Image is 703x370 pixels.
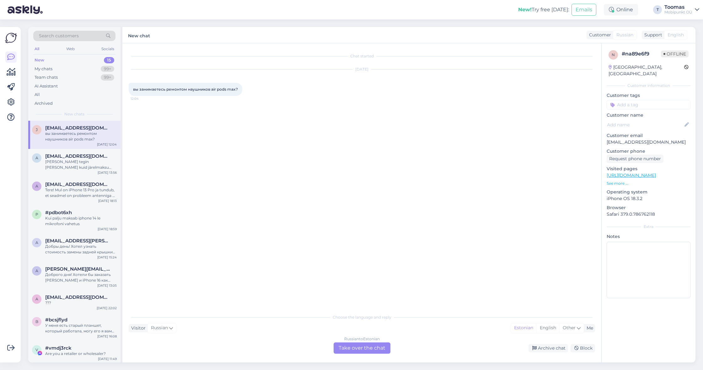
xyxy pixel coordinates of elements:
div: Online [604,4,638,15]
div: [DATE] 16:08 [97,334,117,339]
div: Request phone number [607,155,663,163]
div: Toomas [664,5,692,10]
span: вы занимаетесь ремонтом наушников air pods max? [133,87,238,92]
div: [DATE] 13:05 [97,283,117,288]
div: [DATE] 12:04 [97,142,117,147]
div: [DATE] 18:59 [98,227,117,231]
a: [URL][DOMAIN_NAME] [607,172,656,178]
div: Visitor [129,325,146,331]
p: [EMAIL_ADDRESS][DOMAIN_NAME] [607,139,690,145]
div: Доброго дня! Хотели бы заказать [PERSON_NAME] и iPhone 16 как юридическое лицо, куда можно обрати... [45,272,117,283]
p: Customer tags [607,92,690,99]
label: New chat [128,31,150,39]
div: Are you a retailer or wholesaler? [45,351,117,357]
span: Search customers [39,33,79,39]
div: Team chats [35,74,58,81]
span: #bcsjflyd [45,317,67,323]
div: Block [571,344,595,352]
span: a [35,240,38,245]
span: a [35,156,38,160]
div: ??? [45,300,117,306]
div: [PERSON_NAME] tegin [PERSON_NAME] kuid järelmaksu lepingut ikka ei saa et allkirjastada [45,159,117,170]
p: See more ... [607,181,690,186]
span: p [35,212,38,217]
button: Emails [572,4,596,16]
div: # na89e6f9 [622,50,661,58]
div: Take over the chat [334,342,390,354]
div: Support [642,32,662,38]
p: Customer email [607,132,690,139]
span: n [612,52,615,57]
div: New [35,57,44,63]
span: v [35,347,38,352]
span: 12:04 [131,96,154,101]
p: Customer phone [607,148,690,155]
div: Customer information [607,83,690,88]
div: Customer [587,32,611,38]
span: New chats [64,111,84,117]
span: Russian [151,325,168,331]
p: Visited pages [607,166,690,172]
div: [DATE] [129,66,595,72]
input: Add name [607,121,683,128]
div: [DATE] 13:56 [98,170,117,175]
span: #pdbot6xh [45,210,72,215]
p: iPhone OS 18.3.2 [607,195,690,202]
span: a.popova@blak-it.com [45,266,110,272]
div: Mobipunkt OÜ [664,10,692,15]
span: Russian [616,32,633,38]
div: Tere! Mul on iPhone 13 Pro ja tundub, et seadmel on probleem antenniga — mobiilne internet ei töö... [45,187,117,198]
div: [DATE] 22:02 [97,306,117,310]
span: a [35,268,38,273]
div: English [536,323,559,333]
p: Safari 379.0.786762118 [607,211,690,218]
p: Browser [607,204,690,211]
div: Me [584,325,593,331]
div: Archive chat [529,344,568,352]
span: English [668,32,684,38]
div: Russian to Estonian [344,336,380,342]
div: Socials [100,45,115,53]
div: Добры день! Хотел узнать стоимость замены задней крышки на IPhone 15 Pro (разбита вся крышка вклю... [45,244,117,255]
div: вы занимаетесь ремонтом наушников air pods max? [45,131,117,142]
span: Offline [661,50,689,57]
p: Notes [607,233,690,240]
input: Add a tag [607,100,690,109]
div: Chat started [129,53,595,59]
div: All [33,45,40,53]
div: All [35,92,40,98]
div: [DATE] 11:49 [98,357,117,361]
div: Extra [607,224,690,230]
div: T [653,5,662,14]
div: 99+ [101,66,114,72]
p: Operating system [607,189,690,195]
div: Kui palju maksab iphone 14 le mikrofoni vahetus [45,215,117,227]
div: Archived [35,100,53,107]
img: Askly Logo [5,32,17,44]
div: 15 [104,57,114,63]
div: Choose the language and reply [129,314,595,320]
div: 99+ [101,74,114,81]
div: AI Assistant [35,83,58,89]
span: Other [563,325,576,330]
div: [DATE] 15:24 [97,255,117,260]
div: Web [65,45,76,53]
p: Customer name [607,112,690,119]
span: j [36,127,38,132]
span: a [35,297,38,301]
span: #vmdj3rck [45,345,72,351]
a: ToomasMobipunkt OÜ [664,5,699,15]
div: Estonian [511,323,536,333]
div: Try free [DATE]: [518,6,569,13]
div: [DATE] 18:13 [98,198,117,203]
div: [GEOGRAPHIC_DATA], [GEOGRAPHIC_DATA] [609,64,684,77]
span: b [35,319,38,324]
div: My chats [35,66,52,72]
span: a [35,184,38,188]
span: alexei.katsman@gmail.com [45,238,110,244]
span: andreimaleva@gmail.com [45,294,110,300]
span: akuznetsova347@gmail.com [45,182,110,187]
span: jegorzigadlo@gmail.com [45,125,110,131]
div: У меня есть старый планшет, который работала, могу его я вам сдать и получить другой планшет со с... [45,323,117,334]
b: New! [518,7,532,13]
